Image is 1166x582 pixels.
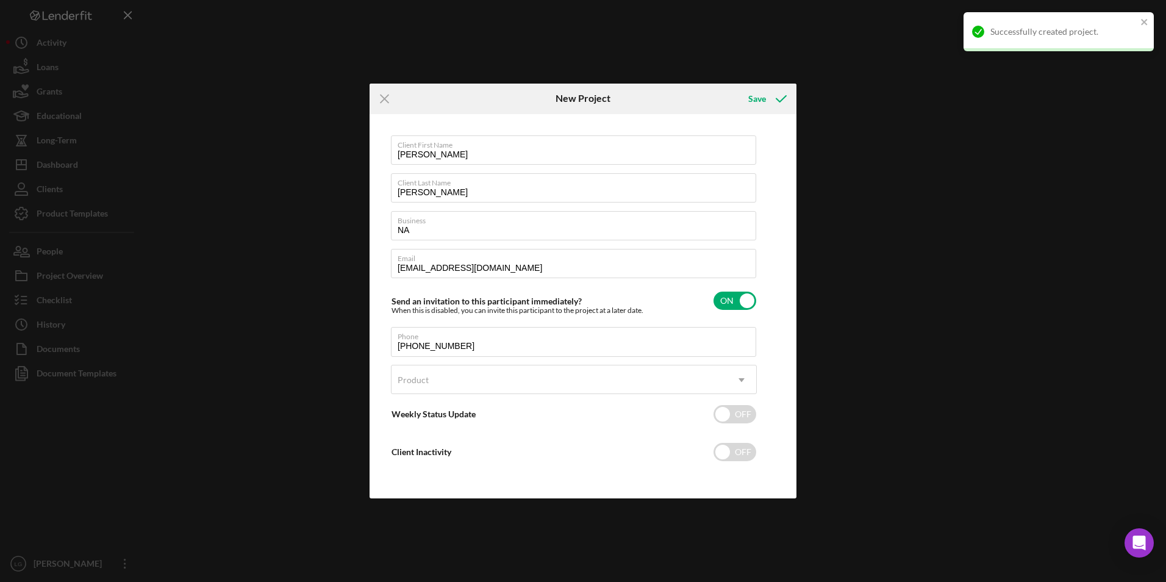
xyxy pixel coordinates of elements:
label: Email [398,250,756,263]
label: Client Last Name [398,174,756,187]
div: Save [748,87,766,111]
label: Client Inactivity [392,447,451,457]
label: Business [398,212,756,225]
label: Phone [398,328,756,341]
div: Successfully created project. [990,27,1137,37]
div: Product [398,375,429,385]
div: Open Intercom Messenger [1125,528,1154,558]
label: Weekly Status Update [392,409,476,419]
button: close [1140,17,1149,29]
h6: New Project [556,93,610,104]
button: Save [736,87,796,111]
label: Send an invitation to this participant immediately? [392,296,582,306]
div: When this is disabled, you can invite this participant to the project at a later date. [392,306,643,315]
label: Client First Name [398,136,756,149]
